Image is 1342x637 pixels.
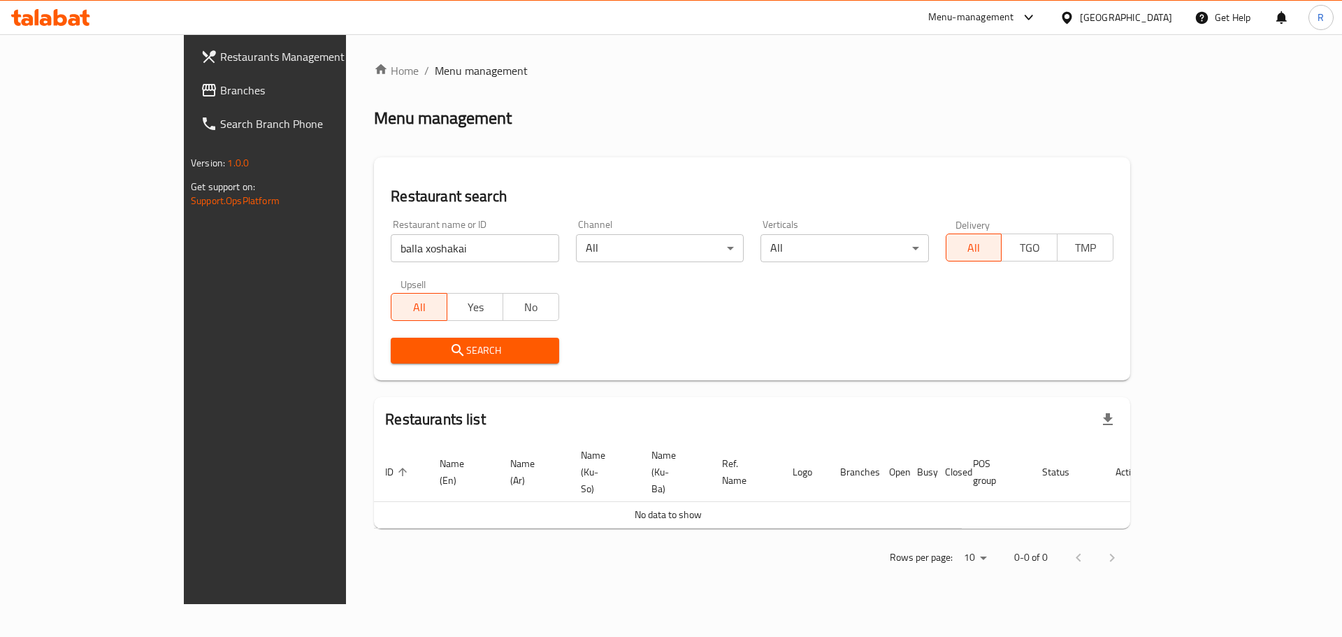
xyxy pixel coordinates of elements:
th: Closed [934,443,962,502]
div: All [760,234,928,262]
div: Rows per page: [958,547,992,568]
h2: Restaurants list [385,409,485,430]
a: Restaurants Management [189,40,408,73]
button: Search [391,338,558,364]
span: Get support on: [191,178,255,196]
span: Name (Ar) [510,455,553,489]
span: Name (En) [440,455,482,489]
span: Ref. Name [722,455,765,489]
input: Search for restaurant name or ID.. [391,234,558,262]
span: Restaurants Management [220,48,397,65]
span: Status [1042,464,1088,480]
span: All [952,238,997,258]
label: Upsell [401,279,426,289]
a: Search Branch Phone [189,107,408,141]
th: Branches [829,443,878,502]
span: Menu management [435,62,528,79]
span: Name (Ku-Ba) [651,447,694,497]
h2: Restaurant search [391,186,1113,207]
span: Yes [453,297,498,317]
div: [GEOGRAPHIC_DATA] [1080,10,1172,25]
p: 0-0 of 0 [1014,549,1048,566]
button: TGO [1001,234,1058,262]
th: Busy [906,443,934,502]
div: All [576,234,744,262]
span: Name (Ku-So) [581,447,623,497]
span: Search Branch Phone [220,115,397,132]
div: Menu-management [928,9,1014,26]
span: POS group [973,455,1014,489]
th: Action [1104,443,1153,502]
button: All [391,293,447,321]
button: No [503,293,559,321]
span: No [509,297,554,317]
a: Support.OpsPlatform [191,192,280,210]
p: Rows per page: [890,549,953,566]
span: No data to show [635,506,702,524]
th: Open [878,443,906,502]
span: Version: [191,154,225,172]
h2: Menu management [374,107,512,129]
span: 1.0.0 [227,154,249,172]
span: TMP [1063,238,1108,258]
span: ID [385,464,412,480]
label: Delivery [955,220,990,229]
button: TMP [1057,234,1113,262]
li: / [424,62,429,79]
span: Search [402,342,547,359]
button: Yes [447,293,503,321]
button: All [946,234,1002,262]
th: Logo [781,443,829,502]
span: Branches [220,82,397,99]
div: Export file [1091,403,1125,436]
a: Branches [189,73,408,107]
nav: breadcrumb [374,62,1130,79]
table: enhanced table [374,443,1153,529]
span: R [1318,10,1324,25]
span: TGO [1007,238,1052,258]
span: All [397,297,442,317]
